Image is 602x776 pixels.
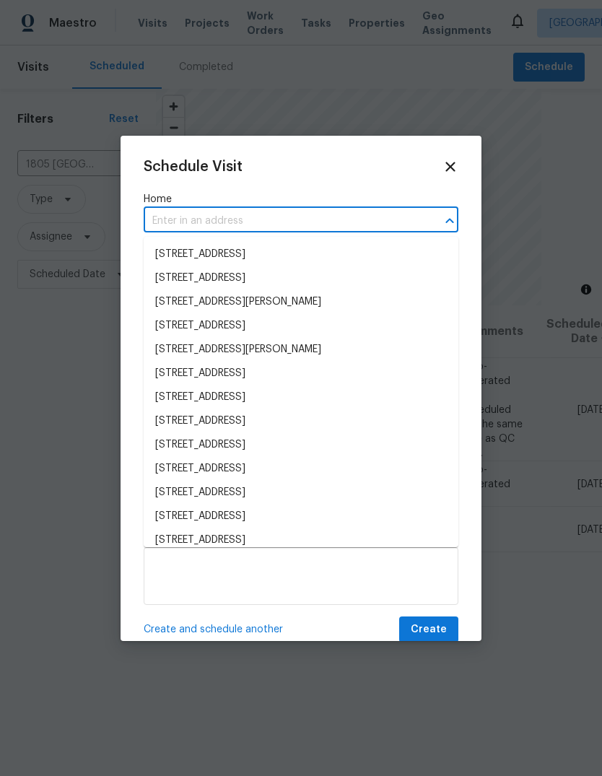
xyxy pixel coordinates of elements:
li: [STREET_ADDRESS] [144,243,458,266]
li: [STREET_ADDRESS] [144,528,458,552]
input: Enter in an address [144,210,418,232]
span: Close [442,159,458,175]
li: [STREET_ADDRESS] [144,362,458,385]
label: Home [144,192,458,206]
button: Close [440,211,460,231]
span: Create [411,621,447,639]
span: Create and schedule another [144,622,283,637]
li: [STREET_ADDRESS] [144,457,458,481]
li: [STREET_ADDRESS] [144,266,458,290]
li: [STREET_ADDRESS] [144,409,458,433]
button: Create [399,616,458,643]
li: [STREET_ADDRESS] [144,481,458,505]
li: [STREET_ADDRESS] [144,433,458,457]
span: Schedule Visit [144,160,243,174]
li: [STREET_ADDRESS] [144,385,458,409]
li: [STREET_ADDRESS] [144,314,458,338]
li: [STREET_ADDRESS] [144,505,458,528]
li: [STREET_ADDRESS][PERSON_NAME] [144,338,458,362]
li: [STREET_ADDRESS][PERSON_NAME] [144,290,458,314]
